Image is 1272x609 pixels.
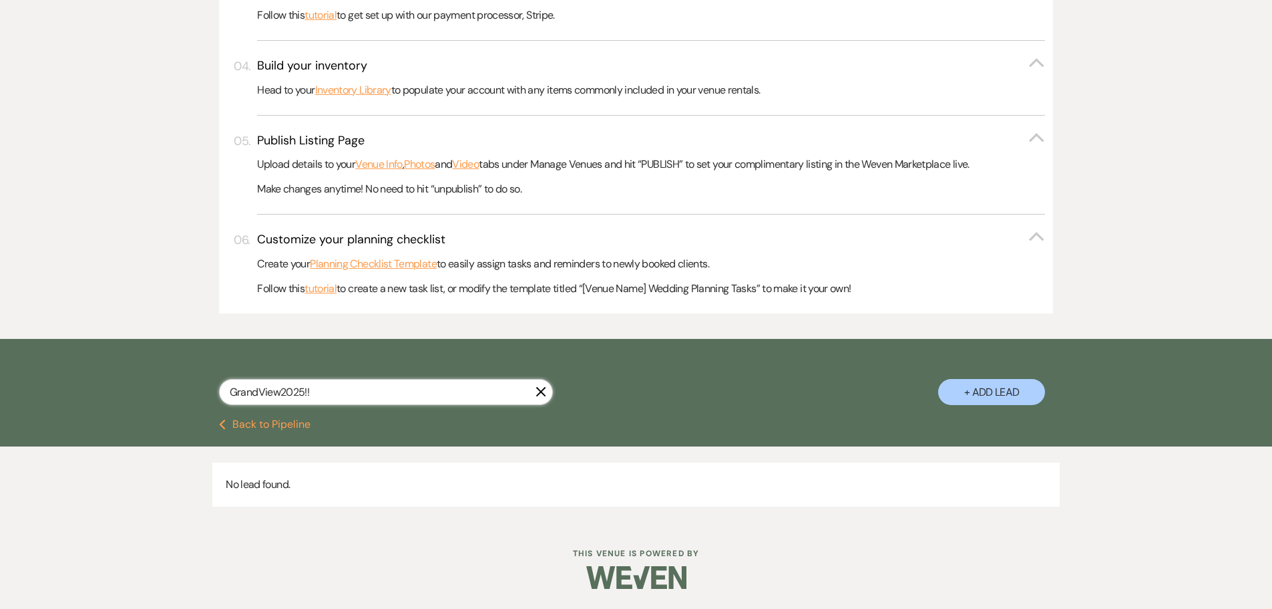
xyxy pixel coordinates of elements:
button: Build your inventory [257,57,1045,74]
a: Inventory Library [315,82,391,99]
button: Publish Listing Page [257,132,1045,149]
p: Head to your to populate your account with any items commonly included in your venue rentals. [257,82,1045,99]
p: Follow this to get set up with our payment processor, Stripe. [257,7,1045,24]
p: Create your to easily assign tasks and reminders to newly booked clients. [257,255,1045,273]
a: tutorial [304,7,337,24]
input: Search by name, event date, email address or phone number [219,379,553,405]
button: Back to Pipeline [219,419,310,430]
p: Follow this to create a new task list, or modify the template titled “[Venue Name] Wedding Planni... [257,280,1045,297]
a: tutorial [304,280,337,297]
a: Photos [404,156,435,173]
button: + Add Lead [938,379,1045,405]
h3: Publish Listing Page [257,132,365,149]
h3: Build your inventory [257,57,367,74]
p: No lead found. [212,463,1060,507]
img: Weven Logo [586,554,686,601]
a: Venue Info [355,156,403,173]
h3: Customize your planning checklist [257,231,445,248]
a: Video [452,156,479,173]
p: Upload details to your , and tabs under Manage Venues and hit “PUBLISH” to set your complimentary... [257,156,1045,173]
button: Customize your planning checklist [257,231,1045,248]
a: Planning Checklist Template [310,255,437,273]
p: Make changes anytime! No need to hit “unpublish” to do so. [257,180,1045,198]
